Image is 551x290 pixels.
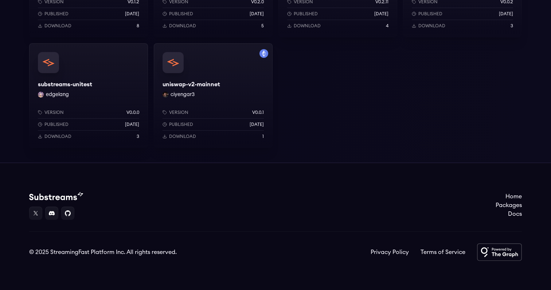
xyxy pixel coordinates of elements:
[169,134,196,139] p: Download
[125,11,139,17] p: [DATE]
[169,11,193,17] p: Published
[137,134,139,139] p: 3
[250,11,264,17] p: [DATE]
[171,91,195,98] button: ciyengar3
[374,11,388,17] p: [DATE]
[126,110,139,115] p: v0.0.0
[421,248,465,257] a: Terms of Service
[125,122,139,127] p: [DATE]
[477,243,522,261] img: Powered by The Graph
[496,201,522,210] a: Packages
[29,192,83,201] img: Substream's logo
[262,134,264,139] p: 1
[44,11,69,17] p: Published
[418,11,442,17] p: Published
[169,122,193,127] p: Published
[46,91,69,98] button: edgelang
[250,122,264,127] p: [DATE]
[44,23,71,29] p: Download
[137,23,139,29] p: 8
[386,23,388,29] p: 4
[44,110,64,115] p: Version
[44,134,71,139] p: Download
[29,43,148,148] a: substreams-unitestsubstreams-unitestedgelang edgelangVersionv0.0.0Published[DATE]Download3
[499,11,513,17] p: [DATE]
[294,11,318,17] p: Published
[44,122,69,127] p: Published
[259,49,268,58] img: Filter by mainnet network
[496,210,522,218] a: Docs
[29,248,177,257] div: © 2025 StreamingFast Platform Inc. All rights reserved.
[371,248,409,257] a: Privacy Policy
[294,23,321,29] p: Download
[511,23,513,29] p: 3
[418,23,445,29] p: Download
[169,23,196,29] p: Download
[169,110,188,115] p: Version
[261,23,264,29] p: 5
[252,110,264,115] p: v0.0.1
[154,43,273,148] a: Filter by mainnet networkuniswap-v2-mainnetuniswap-v2-mainnetciyengar3 ciyengar3Versionv0.0.1Publ...
[496,192,522,201] a: Home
